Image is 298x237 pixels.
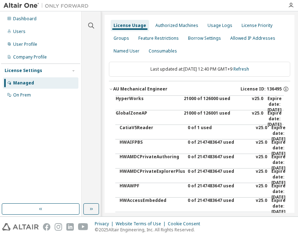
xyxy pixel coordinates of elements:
[188,154,252,171] div: 0 of 2147483647 used
[114,48,139,54] div: Named User
[120,183,183,200] div: HWAWPF
[120,212,284,229] button: HWActivate0 of 2147483647 usedv25.0Expire date:[DATE]
[252,110,263,127] div: v25.0
[242,23,272,28] div: License Priority
[55,223,62,231] img: instagram.svg
[120,125,183,142] div: CatiaV5Reader
[120,169,183,186] div: HWAMDCPrivateExplorerPlus
[116,96,180,113] div: HyperWorks
[120,198,284,215] button: HWAccessEmbedded0 of 2147483647 usedv25.0Expire date:[DATE]
[271,139,288,156] div: Expire date: [DATE]
[188,125,252,142] div: 0 of 1 used
[267,110,284,127] div: Expire date: [DATE]
[13,92,31,98] div: On Prem
[184,96,248,113] div: 21000 of 126000 used
[184,110,248,127] div: 21000 of 126001 used
[95,221,116,227] div: Privacy
[2,223,39,231] img: altair_logo.svg
[120,212,183,229] div: HWActivate
[120,139,183,156] div: HWAIFPBS
[138,35,179,41] div: Feature Restrictions
[116,221,168,227] div: Website Terms of Use
[208,23,232,28] div: Usage Logs
[256,139,267,156] div: v25.0
[271,125,288,142] div: Expire date: [DATE]
[120,183,284,200] button: HWAWPF0 of 2147483647 usedv25.0Expire date:[DATE]
[271,169,288,186] div: Expire date: [DATE]
[13,29,26,34] div: Users
[256,198,267,215] div: v25.0
[120,169,284,186] button: HWAMDCPrivateExplorerPlus0 of 2147483647 usedv25.0Expire date:[DATE]
[256,154,267,171] div: v25.0
[230,35,275,41] div: Allowed IP Addresses
[271,154,288,171] div: Expire date: [DATE]
[256,169,267,186] div: v25.0
[256,212,267,229] div: v25.0
[233,66,249,72] a: Refresh
[149,48,177,54] div: Consumables
[13,54,47,60] div: Company Profile
[188,169,252,186] div: 0 of 2147483647 used
[168,221,204,227] div: Cookie Consent
[113,86,167,92] div: AU Mechanical Engineer
[109,81,290,97] button: AU Mechanical EngineerLicense ID: 136495
[256,125,267,142] div: v25.0
[188,183,252,200] div: 0 of 2147483647 used
[115,110,284,127] button: GlobalZoneAP21000 of 126001 usedv25.0Expire date:[DATE]
[271,212,288,229] div: Expire date: [DATE]
[109,62,290,77] div: Last updated at: [DATE] 12:40 PM GMT+9
[120,154,284,171] button: HWAMDCPrivateAuthoring0 of 2147483647 usedv25.0Expire date:[DATE]
[120,198,183,215] div: HWAccessEmbedded
[114,35,129,41] div: Groups
[188,35,221,41] div: Borrow Settings
[4,2,92,9] img: Altair One
[120,139,284,156] button: HWAIFPBS0 of 2147483647 usedv25.0Expire date:[DATE]
[13,42,37,47] div: User Profile
[115,96,284,113] button: HyperWorks21000 of 126000 usedv25.0Expire date:[DATE]
[241,86,282,92] span: License ID: 136495
[252,96,263,113] div: v25.0
[271,198,288,215] div: Expire date: [DATE]
[120,154,183,171] div: HWAMDCPrivateAuthoring
[13,80,34,86] div: Managed
[271,183,288,200] div: Expire date: [DATE]
[116,110,180,127] div: GlobalZoneAP
[13,16,37,22] div: Dashboard
[5,68,42,73] div: License Settings
[66,223,74,231] img: linkedin.svg
[267,96,284,113] div: Expire date: [DATE]
[78,223,88,231] img: youtube.svg
[43,223,50,231] img: facebook.svg
[188,139,252,156] div: 0 of 2147483647 used
[155,23,198,28] div: Authorized Machines
[188,212,252,229] div: 0 of 2147483647 used
[120,125,284,142] button: CatiaV5Reader0 of 1 usedv25.0Expire date:[DATE]
[188,198,252,215] div: 0 of 2147483647 used
[95,227,204,233] p: © 2025 Altair Engineering, Inc. All Rights Reserved.
[256,183,267,200] div: v25.0
[114,23,146,28] div: License Usage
